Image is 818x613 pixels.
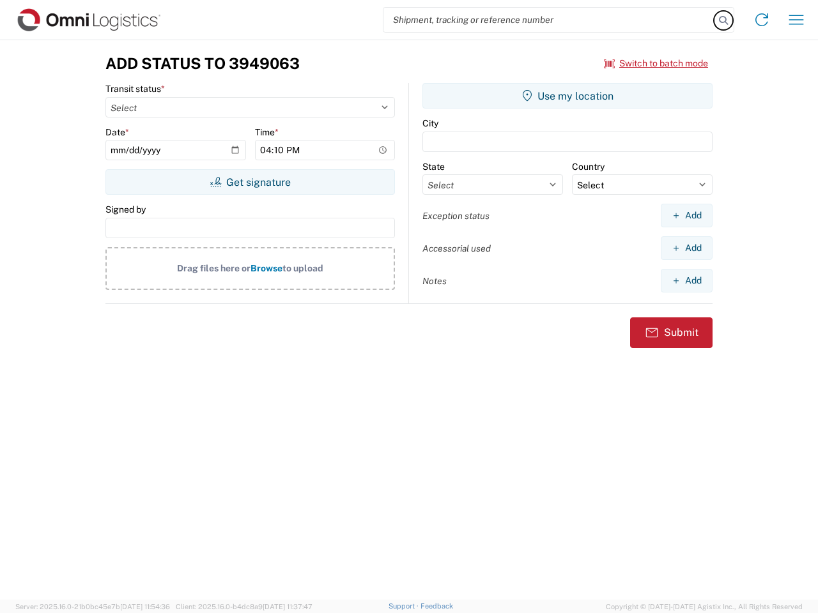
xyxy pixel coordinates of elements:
[422,243,491,254] label: Accessorial used
[661,204,713,227] button: Add
[176,603,313,610] span: Client: 2025.16.0-b4dc8a9
[661,236,713,260] button: Add
[255,126,279,138] label: Time
[421,602,453,610] a: Feedback
[422,117,438,129] label: City
[105,126,129,138] label: Date
[120,603,170,610] span: [DATE] 11:54:36
[422,210,490,222] label: Exception status
[422,161,445,172] label: State
[251,263,282,273] span: Browse
[105,204,146,215] label: Signed by
[15,603,170,610] span: Server: 2025.16.0-21b0bc45e7b
[389,602,421,610] a: Support
[606,601,803,612] span: Copyright © [DATE]-[DATE] Agistix Inc., All Rights Reserved
[105,83,165,95] label: Transit status
[630,317,713,348] button: Submit
[263,603,313,610] span: [DATE] 11:37:47
[661,269,713,292] button: Add
[572,161,605,172] label: Country
[105,54,300,73] h3: Add Status to 3949063
[177,263,251,273] span: Drag files here or
[604,53,708,74] button: Switch to batch mode
[422,83,713,109] button: Use my location
[282,263,323,273] span: to upload
[422,275,447,287] label: Notes
[105,169,395,195] button: Get signature
[383,8,714,32] input: Shipment, tracking or reference number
